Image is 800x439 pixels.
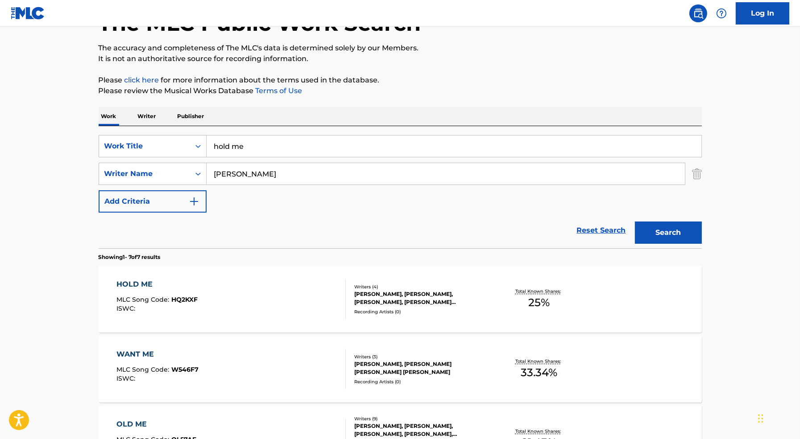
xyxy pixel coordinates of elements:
[99,135,702,248] form: Search Form
[354,283,489,290] div: Writers ( 4 )
[99,336,702,402] a: WANT MEMLC Song Code:W546F7ISWC:Writers (3)[PERSON_NAME], [PERSON_NAME] [PERSON_NAME] [PERSON_NAM...
[116,279,198,290] div: HOLD ME
[354,308,489,315] div: Recording Artists ( 0 )
[515,428,563,435] p: Total Known Shares:
[116,374,137,382] span: ISWC :
[692,163,702,185] img: Delete Criterion
[135,107,159,126] p: Writer
[354,378,489,385] div: Recording Artists ( 0 )
[99,86,702,96] p: Please review the Musical Works Database
[99,75,702,86] p: Please for more information about the terms used in the database.
[175,107,207,126] p: Publisher
[758,405,763,432] div: Drag
[354,353,489,360] div: Writers ( 3 )
[171,295,198,304] span: HQ2KXF
[521,365,557,381] span: 33.34 %
[99,53,702,64] p: It is not an authoritative source for recording information.
[354,360,489,376] div: [PERSON_NAME], [PERSON_NAME] [PERSON_NAME] [PERSON_NAME]
[104,168,185,179] div: Writer Name
[572,221,630,240] a: Reset Search
[11,7,45,20] img: MLC Logo
[354,422,489,438] div: [PERSON_NAME], [PERSON_NAME], [PERSON_NAME], [PERSON_NAME], [PERSON_NAME], [PERSON_NAME], [PERSON...
[755,396,800,439] iframe: Chat Widget
[116,304,137,312] span: ISWC :
[124,76,159,84] a: click here
[515,288,563,295] p: Total Known Shares:
[716,8,727,19] img: help
[528,295,550,311] span: 25 %
[254,86,303,95] a: Terms of Use
[354,290,489,306] div: [PERSON_NAME], [PERSON_NAME], [PERSON_NAME], [PERSON_NAME] [PERSON_NAME]
[189,196,199,207] img: 9d2ae6d4665cec9f34b9.svg
[116,419,196,430] div: OLD ME
[99,107,119,126] p: Work
[515,358,563,365] p: Total Known Shares:
[99,253,161,261] p: Showing 1 - 7 of 7 results
[689,4,707,22] a: Public Search
[99,190,207,213] button: Add Criteria
[713,4,730,22] div: Help
[354,415,489,422] div: Writers ( 9 )
[635,222,702,244] button: Search
[736,2,789,25] a: Log In
[104,141,185,152] div: Work Title
[693,8,704,19] img: search
[116,349,199,360] div: WANT ME
[99,43,702,53] p: The accuracy and completeness of The MLC's data is determined solely by our Members.
[99,266,702,332] a: HOLD MEMLC Song Code:HQ2KXFISWC:Writers (4)[PERSON_NAME], [PERSON_NAME], [PERSON_NAME], [PERSON_N...
[171,365,199,373] span: W546F7
[116,365,171,373] span: MLC Song Code :
[116,295,171,304] span: MLC Song Code :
